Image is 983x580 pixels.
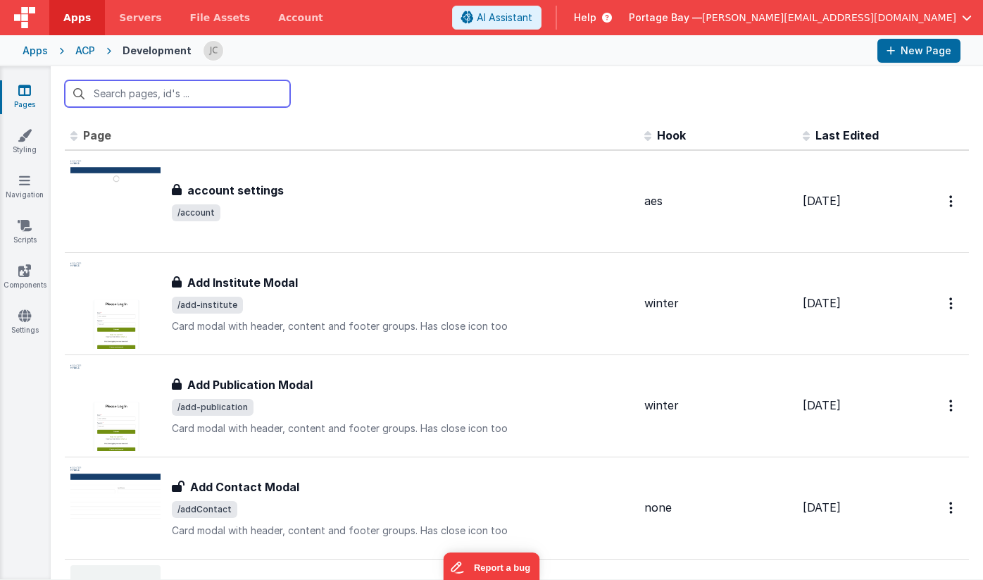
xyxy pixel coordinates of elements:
[119,11,161,25] span: Servers
[187,182,284,199] h3: account settings
[941,289,963,318] button: Options
[187,274,298,291] h3: Add Institute Modal
[574,11,596,25] span: Help
[172,399,253,416] span: /add-publication
[172,421,633,436] p: Card modal with header, content and footer groups. Has close icon too
[23,44,48,58] div: Apps
[65,80,290,107] input: Search pages, id's ...
[452,6,541,30] button: AI Assistant
[172,319,633,333] p: Card modal with header, content and footer groups. Has close icon too
[629,11,702,25] span: Portage Bay —
[644,500,791,516] div: none
[172,501,237,518] span: /addContact
[941,493,963,522] button: Options
[877,39,960,63] button: New Page
[644,397,791,414] div: winter
[644,295,791,311] div: winter
[629,11,972,25] button: Portage Bay — [PERSON_NAME][EMAIL_ADDRESS][DOMAIN_NAME]
[803,194,841,208] span: [DATE]
[477,11,532,25] span: AI Assistant
[172,297,243,314] span: /add-institute
[63,11,91,25] span: Apps
[190,479,299,495] h3: Add Contact Modal
[190,11,251,25] span: File Assets
[204,41,223,61] img: 5d1ca2343d4fbe88511ed98663e9c5d3
[83,128,111,142] span: Page
[123,44,192,58] div: Development
[941,391,963,420] button: Options
[803,398,841,412] span: [DATE]
[644,193,791,209] div: aes
[702,11,956,25] span: [PERSON_NAME][EMAIL_ADDRESS][DOMAIN_NAME]
[187,376,313,393] h3: Add Publication Modal
[172,524,633,538] p: Card modal with header, content and footer groups. Has close icon too
[815,128,879,142] span: Last Edited
[941,187,963,216] button: Options
[803,296,841,310] span: [DATE]
[172,204,220,221] span: /account
[657,128,686,142] span: Hook
[75,44,95,58] div: ACP
[803,500,841,514] span: [DATE]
